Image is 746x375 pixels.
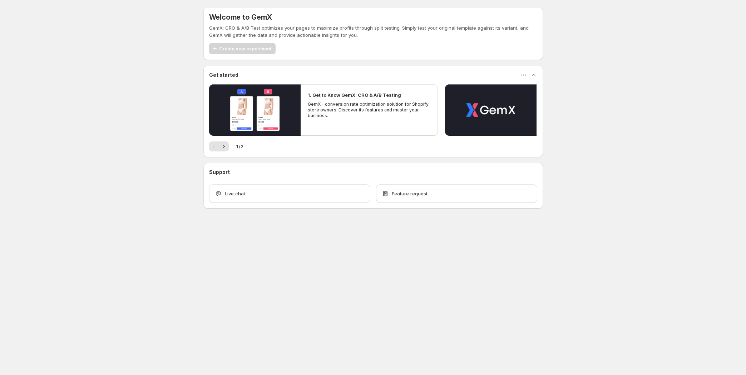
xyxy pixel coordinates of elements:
[209,13,272,21] h5: Welcome to GemX
[445,84,537,136] button: Play video
[392,190,428,197] span: Feature request
[209,169,230,176] h3: Support
[209,84,301,136] button: Play video
[209,141,229,151] nav: Pagination
[209,24,537,39] p: GemX: CRO & A/B Test optimizes your pages to maximize profits through split testing. Simply test ...
[225,190,245,197] span: Live chat
[236,143,243,150] span: 1 / 2
[308,91,401,99] h2: 1. Get to Know GemX: CRO & A/B Testing
[219,141,229,151] button: Next
[209,71,238,79] h3: Get started
[308,101,431,119] p: GemX - conversion rate optimization solution for Shopify store owners. Discover its features and ...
